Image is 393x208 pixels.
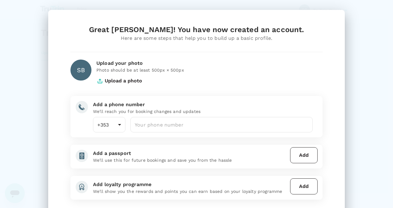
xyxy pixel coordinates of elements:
[70,25,323,35] div: Great [PERSON_NAME]! You have now created an account.
[96,60,323,67] div: Upload your photo
[75,181,88,193] img: add-loyalty
[96,67,323,73] p: Photo should be at least 500px × 500px
[70,35,323,42] div: Here are some steps that help you to build up a basic profile.
[93,117,125,132] div: +353
[93,188,288,194] p: We'll show you the rewards and points you can earn based on your loyalty programme
[93,101,313,108] div: Add a phone number
[97,122,109,128] span: +353
[96,73,142,89] button: Upload a photo
[93,157,288,163] p: We'll use this for future bookings and save you from the hassle
[93,150,288,157] div: Add a passport
[93,108,313,114] p: We'll reach you for booking changes and updates
[93,181,288,188] div: Add loyalty programme
[130,117,313,132] input: Your phone number
[290,147,318,163] button: Add
[75,101,88,113] img: add-phone-number
[75,150,88,162] img: add-passport
[70,60,91,81] div: SB
[290,178,318,194] button: Add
